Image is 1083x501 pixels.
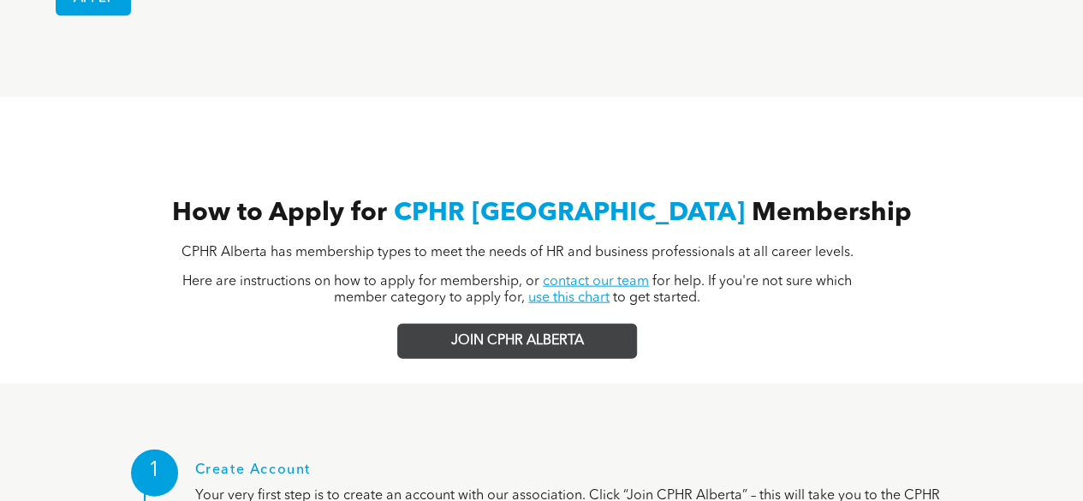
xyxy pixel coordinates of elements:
span: CPHR [GEOGRAPHIC_DATA] [394,200,745,226]
a: contact our team [543,275,649,289]
div: 1 [131,450,178,497]
span: Membership [752,200,912,226]
span: JOIN CPHR ALBERTA [451,333,584,349]
a: use this chart [528,291,610,305]
span: to get started. [613,291,700,305]
span: CPHR Alberta has membership types to meet the needs of HR and business professionals at all caree... [181,246,854,259]
a: JOIN CPHR ALBERTA [397,324,637,359]
span: Here are instructions on how to apply for membership, or [182,275,539,289]
span: How to Apply for [172,200,387,226]
h1: Create Account [195,462,970,486]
